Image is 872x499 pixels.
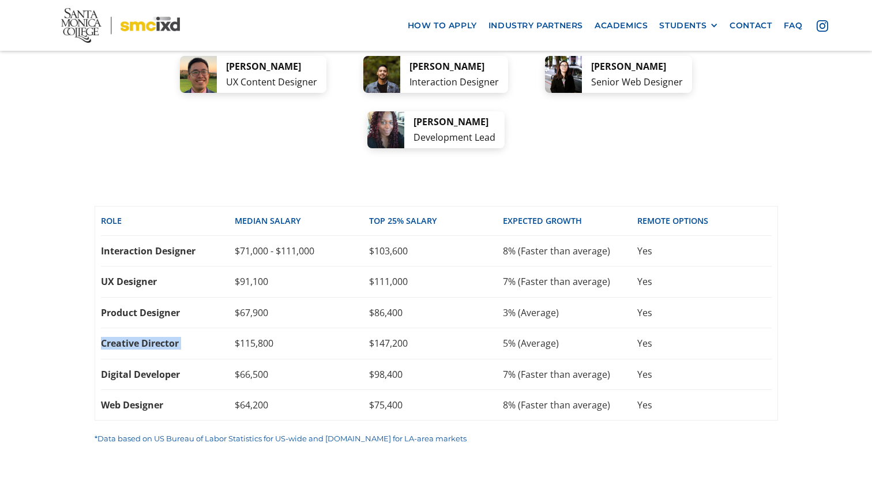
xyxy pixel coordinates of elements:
div: STUDENTS [659,21,718,31]
div: [PERSON_NAME] [414,114,495,130]
div: Yes [637,337,772,350]
div: UX Content Designer [226,74,317,90]
div: Creative Director [101,337,235,350]
div: Senior Web Designer [591,74,683,90]
div: $91,100 [235,275,369,288]
div: $98,400 [369,368,503,381]
div: Yes [637,399,772,411]
div: [PERSON_NAME] [226,59,317,74]
div: 3% (Average) [503,306,637,319]
div: Yes [637,306,772,319]
div: 7% (Faster than average) [503,275,637,288]
div: top 25% SALARY [369,215,503,227]
div: STUDENTS [659,21,706,31]
div: EXPECTED GROWTH [503,215,637,227]
div: $115,800 [235,337,369,350]
p: *Data based on US Bureau of Labor Statistics for US-wide and [DOMAIN_NAME] for LA-area markets [95,432,778,445]
img: icon - instagram [817,20,828,32]
div: Interaction Designer [101,245,235,257]
div: $67,900 [235,306,369,319]
div: REMOTE OPTIONS [637,215,772,227]
a: contact [724,15,777,36]
div: Yes [637,245,772,257]
div: Development Lead [414,130,495,145]
div: $103,600 [369,245,503,257]
div: $66,500 [235,368,369,381]
div: Digital Developer [101,368,235,381]
div: UX Designer [101,275,235,288]
div: $64,200 [235,399,369,411]
div: $111,000 [369,275,503,288]
a: faq [778,15,809,36]
div: Web Designer [101,399,235,411]
div: $86,400 [369,306,503,319]
div: Product Designer [101,306,235,319]
div: $71,000 - $111,000 [235,245,369,257]
div: Median SALARY [235,215,369,227]
a: how to apply [402,15,483,36]
div: $75,400 [369,399,503,411]
div: Interaction Designer [409,74,499,90]
div: [PERSON_NAME] [409,59,499,74]
div: 7% (Faster than average) [503,368,637,381]
div: 8% (Faster than average) [503,245,637,257]
a: Academics [589,15,653,36]
div: 8% (Faster than average) [503,399,637,411]
div: $147,200 [369,337,503,350]
div: [PERSON_NAME] [591,59,683,74]
div: Role [101,215,235,227]
div: Yes [637,368,772,381]
div: 5% (Average) [503,337,637,350]
a: industry partners [483,15,589,36]
div: Yes [637,275,772,288]
img: Santa Monica College - SMC IxD logo [61,8,180,43]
